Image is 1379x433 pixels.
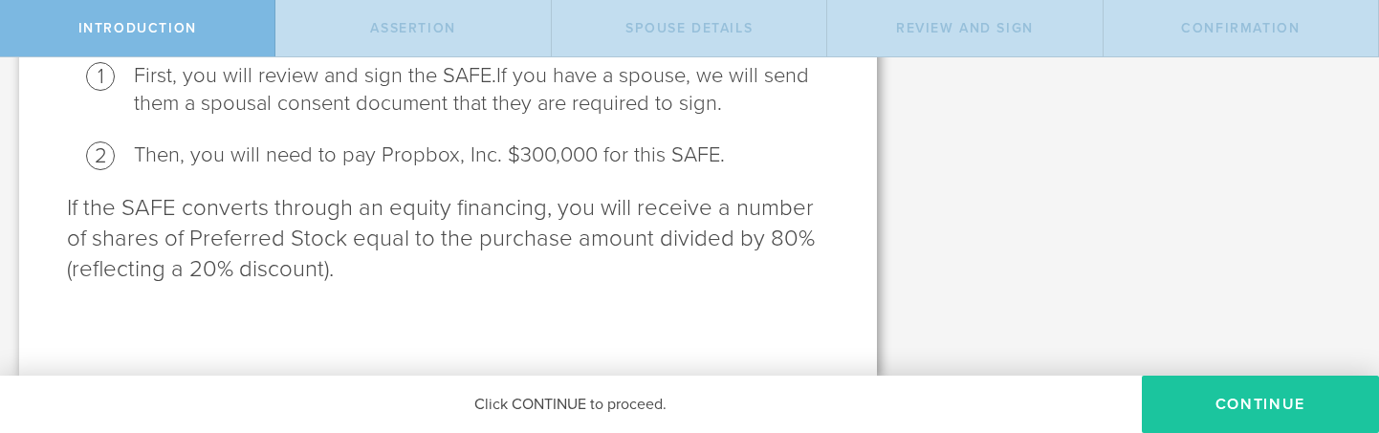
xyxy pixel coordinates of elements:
span: assertion [370,20,455,36]
p: If the SAFE converts through an equity financing, you will receive a number of shares of Preferre... [67,193,829,285]
span: Review and Sign [896,20,1034,36]
li: Then, you will need to pay Propbox, Inc. $300,000 for this SAFE. [134,141,829,169]
iframe: Chat Widget [1283,284,1379,376]
span: Spouse Details [625,20,753,36]
span: Confirmation [1181,20,1300,36]
button: Continue [1142,376,1379,433]
li: First, you will review and sign the SAFE. [134,62,829,118]
span: Introduction [78,20,197,36]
